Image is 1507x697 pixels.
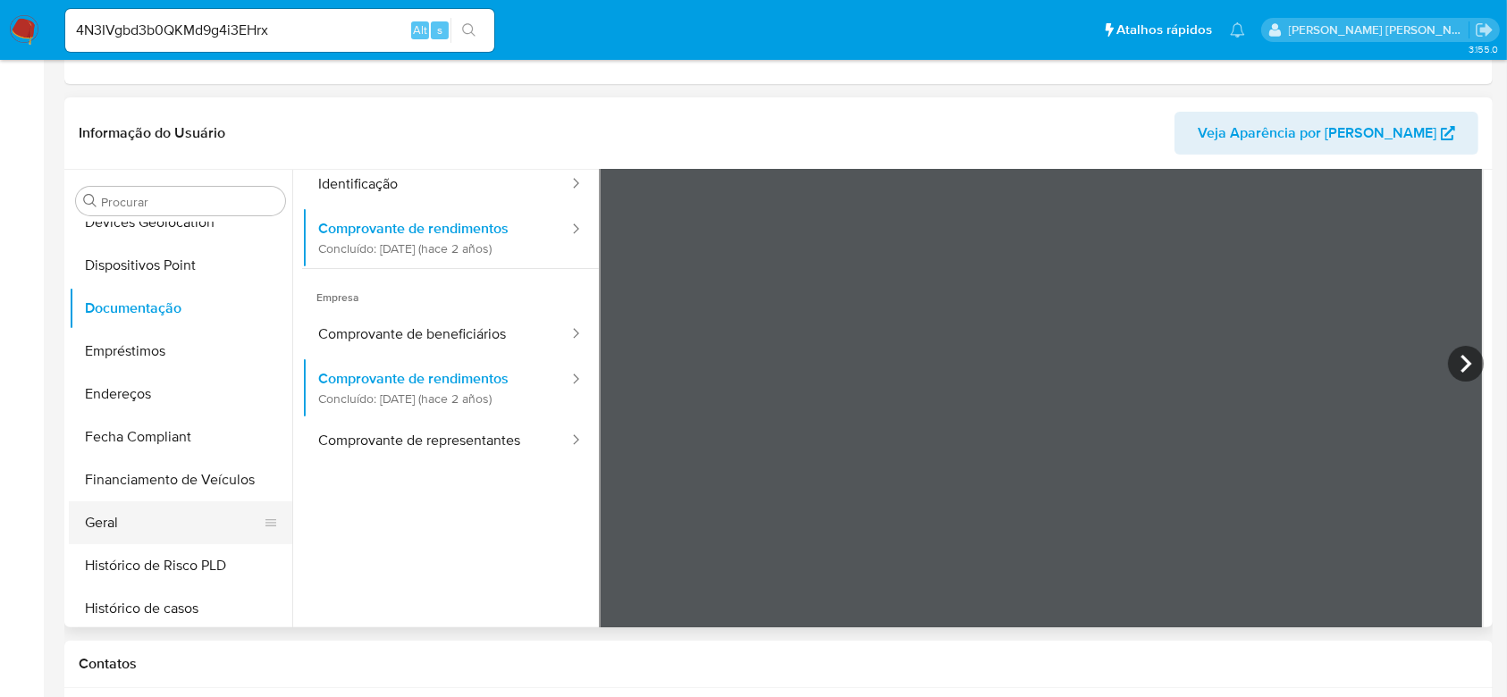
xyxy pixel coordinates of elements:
button: Financiamento de Veículos [69,458,292,501]
h1: Contatos [79,655,1478,673]
button: search-icon [450,18,487,43]
span: Veja Aparência por [PERSON_NAME] [1198,112,1436,155]
p: andrea.asantos@mercadopago.com.br [1289,21,1469,38]
span: 3.155.0 [1469,42,1498,56]
h1: Informação do Usuário [79,124,225,142]
a: Notificações [1230,22,1245,38]
button: Histórico de Risco PLD [69,544,292,587]
button: Endereços [69,373,292,416]
button: Fecha Compliant [69,416,292,458]
a: Sair [1475,21,1494,39]
span: Alt [413,21,427,38]
input: Procurar [101,194,278,210]
button: Empréstimos [69,330,292,373]
button: Devices Geolocation [69,201,292,244]
button: Dispositivos Point [69,244,292,287]
button: Documentação [69,287,292,330]
span: Atalhos rápidos [1116,21,1212,39]
span: s [437,21,442,38]
button: Veja Aparência por [PERSON_NAME] [1174,112,1478,155]
input: Pesquise usuários ou casos... [65,19,494,42]
button: Geral [69,501,278,544]
button: Histórico de casos [69,587,292,630]
button: Procurar [83,194,97,208]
